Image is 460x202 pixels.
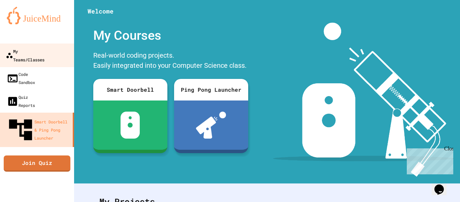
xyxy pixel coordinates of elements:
div: Code Sandbox [7,70,35,86]
div: Smart Doorbell & Ping Pong Launcher [7,116,70,144]
img: logo-orange.svg [7,7,67,24]
div: Chat with us now!Close [3,3,46,43]
img: sdb-white.svg [121,112,140,139]
div: My Courses [90,23,252,49]
div: Smart Doorbell [93,79,167,100]
div: Quiz Reports [7,93,35,109]
iframe: chat widget [404,146,453,174]
div: Ping Pong Launcher [174,79,248,100]
div: Real-world coding projects. Easily integrated into your Computer Science class. [90,49,252,74]
img: banner-image-my-projects.png [273,23,454,177]
a: Join Quiz [4,155,70,172]
div: My Teams/Classes [6,47,44,63]
iframe: chat widget [432,175,453,195]
img: ppl-with-ball.png [196,112,226,139]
